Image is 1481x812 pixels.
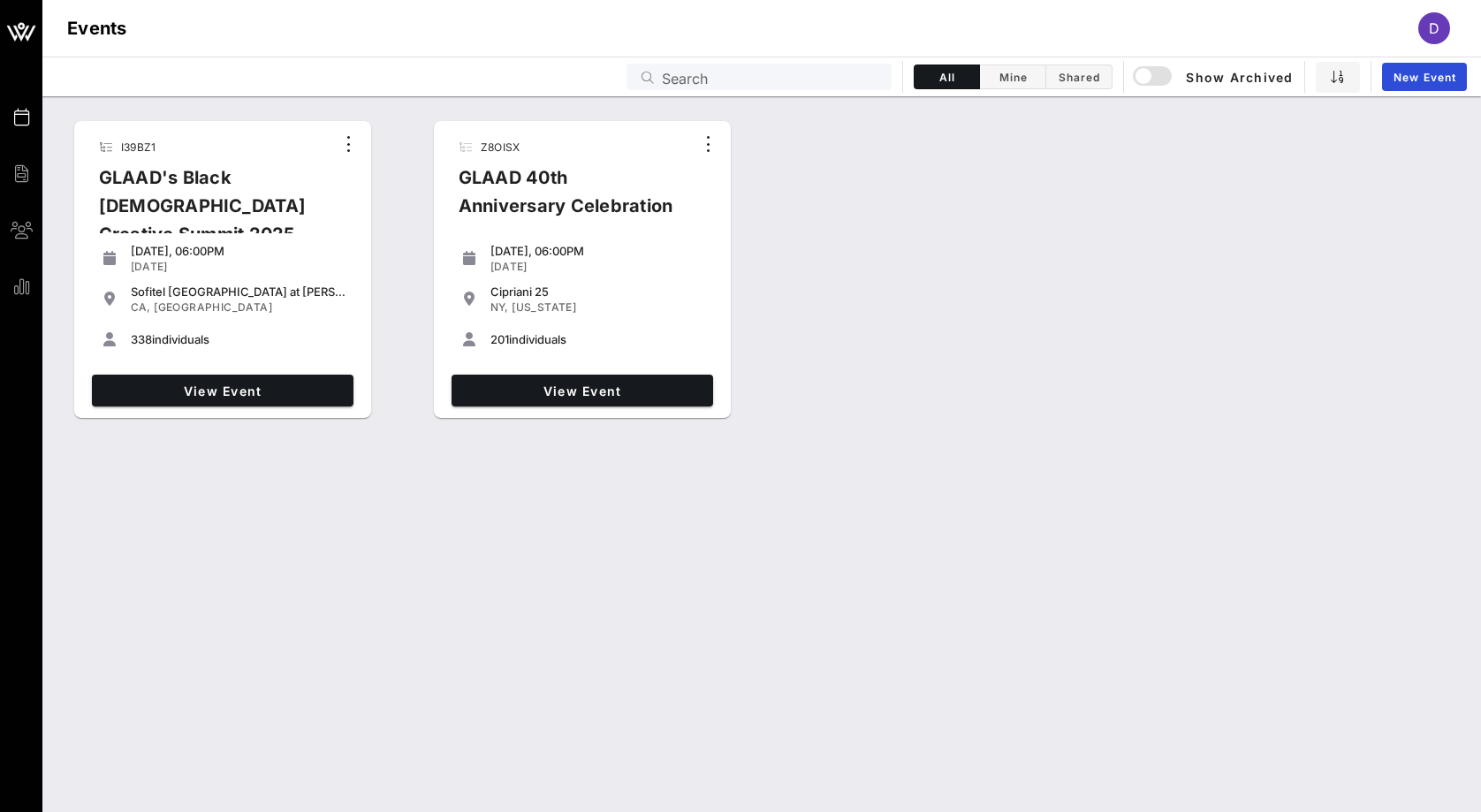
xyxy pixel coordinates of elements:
span: Show Archived [1135,66,1293,87]
span: Shared [1057,71,1101,84]
span: All [925,71,968,84]
button: All [914,65,980,89]
span: 201 [490,332,509,346]
span: [US_STATE] [512,300,576,314]
span: NY, [490,300,509,314]
div: [DATE] [131,260,346,274]
div: [DATE], 06:00PM [490,244,706,258]
a: New Event [1382,63,1467,91]
div: GLAAD's Black [DEMOGRAPHIC_DATA] Creative Summit 2025 [85,163,334,262]
span: Z8OISX [481,140,520,154]
div: [DATE], 06:00PM [131,244,346,258]
div: GLAAD 40th Anniversary Celebration [444,163,694,234]
button: Show Archived [1135,61,1294,93]
div: [DATE] [490,260,706,274]
div: individuals [490,332,706,346]
button: Shared [1046,65,1113,89]
div: Cipriani 25 [490,285,706,299]
div: D [1418,12,1450,44]
span: New Event [1393,71,1456,84]
h1: Events [67,14,127,42]
span: Mine [991,71,1035,84]
span: View Event [99,383,346,398]
div: individuals [131,332,346,346]
button: Mine [980,65,1046,89]
span: [GEOGRAPHIC_DATA] [154,300,272,314]
span: I39BZ1 [121,140,156,154]
a: View Event [452,375,713,406]
span: CA, [131,300,151,314]
div: Sofitel [GEOGRAPHIC_DATA] at [PERSON_NAME][GEOGRAPHIC_DATA] [131,285,346,299]
span: 338 [131,332,152,346]
span: D [1429,19,1439,37]
a: View Event [92,375,353,406]
span: View Event [459,383,706,398]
